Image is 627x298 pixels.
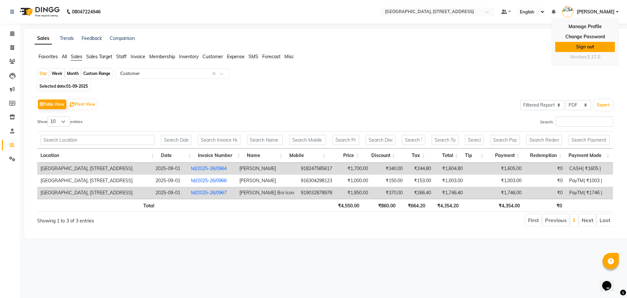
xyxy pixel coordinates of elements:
[247,135,283,145] input: Search Name
[556,116,613,127] input: Search:
[82,69,112,78] div: Custom Range
[577,9,615,15] span: [PERSON_NAME]
[37,149,158,163] th: Location: activate to sort column ascending
[434,175,466,187] td: ₹1,003.00
[569,135,610,145] input: Search Payment Mode
[362,199,399,212] th: ₹860.00
[490,135,520,145] input: Search Payment
[434,163,466,175] td: ₹1,604.80
[38,99,66,109] button: Table View
[371,163,406,175] td: ₹340.00
[406,187,434,199] td: ₹266.40
[35,33,52,44] a: Sales
[37,163,152,175] td: [GEOGRAPHIC_DATA], [STREET_ADDRESS]
[131,54,145,60] span: Invoice
[202,54,223,60] span: Customer
[526,135,562,145] input: Search Redemption
[149,54,175,60] span: Membership
[152,163,188,175] td: 2025-09-01
[555,52,615,62] div: Version:3.17.0
[68,99,97,109] button: Pivot View
[38,82,89,90] span: Selected date:
[110,35,135,41] a: Comparison
[72,3,101,21] b: 08047224946
[525,175,566,187] td: ₹0
[37,175,152,187] td: [GEOGRAPHIC_DATA], [STREET_ADDRESS]
[428,199,462,212] th: ₹4,354.20
[227,54,245,60] span: Expense
[37,116,83,127] label: Show entries
[262,54,281,60] span: Forecast
[191,166,227,171] a: M//2025-26/0964
[236,175,297,187] td: [PERSON_NAME]
[249,54,258,60] span: SMS
[371,175,406,187] td: ₹150.00
[490,163,525,175] td: ₹1,605.00
[17,3,61,21] img: logo
[339,175,371,187] td: ₹1,000.00
[50,69,64,78] div: Week
[566,175,613,187] td: PayTM( ₹1003 )
[434,187,466,199] td: ₹1,746.40
[371,187,406,199] td: ₹370.00
[297,175,339,187] td: 916304298123
[47,116,70,127] select: Showentries
[195,149,244,163] th: Invoice Number: activate to sort column ascending
[289,135,326,145] input: Search Mobile
[82,35,102,41] a: Feedback
[366,135,395,145] input: Search Discount
[71,54,82,60] span: Sales
[487,149,523,163] th: Payment: activate to sort column ascending
[487,199,523,212] th: ₹4,354.00
[116,54,127,60] span: Staff
[37,214,271,224] div: Showing 1 to 3 of 3 entries
[339,163,371,175] td: ₹1,700.00
[297,163,339,175] td: 918247585617
[562,6,573,17] img: SANJU CHHETRI
[37,187,152,199] td: [GEOGRAPHIC_DATA], [STREET_ADDRESS]
[432,135,458,145] input: Search Total
[161,135,192,145] input: Search Date
[62,54,67,60] span: All
[600,272,620,291] iframe: chat widget
[179,54,199,60] span: Inventory
[284,54,294,60] span: Misc
[490,175,525,187] td: ₹1,003.00
[158,149,195,163] th: Date: activate to sort column ascending
[566,163,613,175] td: CASH( ₹1605 )
[465,135,484,145] input: Search Tip
[406,175,434,187] td: ₹153.00
[60,35,74,41] a: Trends
[399,199,428,212] th: ₹664.20
[236,163,297,175] td: [PERSON_NAME]
[40,135,154,145] input: Search Location
[86,54,112,60] span: Sales Target
[406,163,434,175] td: ₹244.80
[572,217,576,223] a: 1
[540,116,613,127] label: Search:
[297,187,339,199] td: 919032878978
[38,69,49,78] div: Day
[523,199,566,212] th: ₹0
[39,54,58,60] span: Favorites
[428,149,462,163] th: Total: activate to sort column ascending
[525,163,566,175] td: ₹0
[362,149,399,163] th: Discount: activate to sort column ascending
[191,178,227,184] a: M//2025-26/0966
[594,99,612,111] button: Export
[37,199,158,212] th: Total
[212,70,218,77] span: Clear all
[490,187,525,199] td: ₹1,746.00
[329,149,362,163] th: Price: activate to sort column ascending
[462,149,487,163] th: Tip: activate to sort column ascending
[399,149,428,163] th: Tax: activate to sort column ascending
[329,199,362,212] th: ₹4,550.00
[555,22,615,32] a: Manage Profile
[555,42,615,52] a: Sign out
[66,84,88,89] span: 01-09-2025
[65,69,80,78] div: Month
[523,149,566,163] th: Redemption: activate to sort column ascending
[198,135,240,145] input: Search Invoice Number
[339,187,371,199] td: ₹1,850.00
[191,190,227,196] a: M//2025-26/0967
